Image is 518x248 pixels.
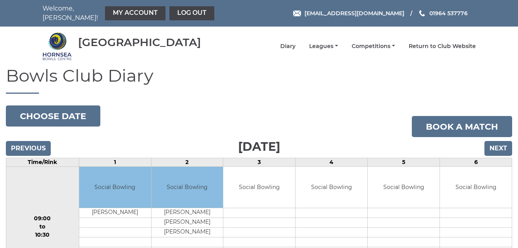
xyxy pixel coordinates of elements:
[6,141,51,156] input: Previous
[6,66,512,94] h1: Bowls Club Diary
[151,227,223,237] td: [PERSON_NAME]
[79,158,151,167] td: 1
[409,43,476,50] a: Return to Club Website
[418,9,468,18] a: Phone us 01964 537776
[280,43,295,50] a: Diary
[223,158,295,167] td: 3
[79,167,151,208] td: Social Bowling
[412,116,512,137] a: Book a match
[484,141,512,156] input: Next
[79,208,151,218] td: [PERSON_NAME]
[293,11,301,16] img: Email
[6,105,100,127] button: Choose date
[169,6,214,20] a: Log out
[105,6,166,20] a: My Account
[151,158,223,167] td: 2
[43,32,72,61] img: Hornsea Bowls Centre
[151,167,223,208] td: Social Bowling
[151,208,223,218] td: [PERSON_NAME]
[295,167,367,208] td: Social Bowling
[352,43,395,50] a: Competitions
[295,158,368,167] td: 4
[419,10,425,16] img: Phone us
[304,10,404,17] span: [EMAIL_ADDRESS][DOMAIN_NAME]
[429,10,468,17] span: 01964 537776
[368,158,440,167] td: 5
[151,218,223,227] td: [PERSON_NAME]
[368,167,440,208] td: Social Bowling
[223,167,295,208] td: Social Bowling
[293,9,404,18] a: Email [EMAIL_ADDRESS][DOMAIN_NAME]
[6,158,79,167] td: Time/Rink
[78,36,201,48] div: [GEOGRAPHIC_DATA]
[309,43,338,50] a: Leagues
[440,158,512,167] td: 6
[43,4,216,23] nav: Welcome, [PERSON_NAME]!
[440,167,512,208] td: Social Bowling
